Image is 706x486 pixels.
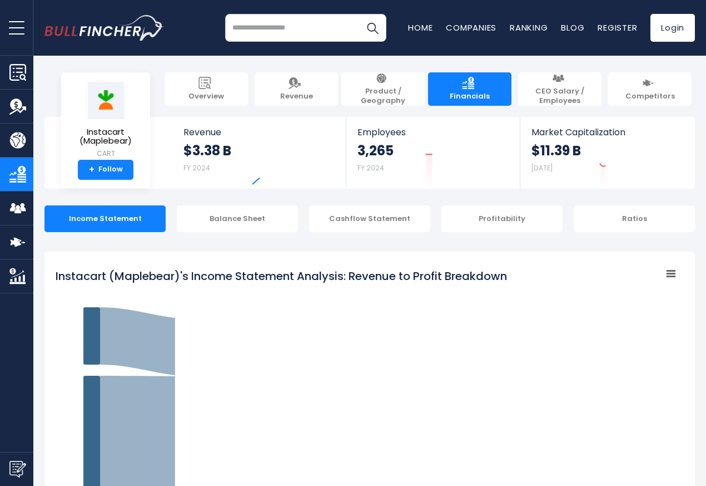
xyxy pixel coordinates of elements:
[608,72,692,106] a: Competitors
[531,127,683,138] span: Market Capitalization
[177,205,298,232] div: Balance Sheet
[408,22,432,33] a: Home
[441,205,563,232] div: Profitability
[520,117,694,189] a: Market Capitalization $11.39 B [DATE]
[341,72,425,106] a: Product / Geography
[255,72,338,106] a: Revenue
[359,14,386,42] button: Search
[69,81,142,160] a: Instacart (Maplebear) CART
[183,127,335,138] span: Revenue
[70,127,141,146] span: Instacart (Maplebear)
[346,117,519,189] a: Employees 3,265 FY 2024
[357,127,508,138] span: Employees
[357,163,384,173] small: FY 2024
[78,160,133,180] a: +Follow
[309,205,430,232] div: Cashflow Statement
[183,142,231,159] strong: $3.38 B
[598,22,637,33] a: Register
[510,22,548,33] a: Ranking
[89,165,95,175] strong: +
[44,205,166,232] div: Income Statement
[450,92,490,101] span: Financials
[280,92,313,101] span: Revenue
[56,268,507,284] tspan: Instacart (Maplebear)'s Income Statement Analysis: Revenue to Profit Breakdown
[574,205,695,232] div: Ratios
[172,117,346,189] a: Revenue $3.38 B FY 2024
[428,72,511,106] a: Financials
[625,92,675,101] span: Competitors
[357,142,394,159] strong: 3,265
[70,149,141,159] small: CART
[44,15,164,41] img: bullfincher logo
[446,22,496,33] a: Companies
[518,72,601,106] a: CEO Salary / Employees
[183,163,210,173] small: FY 2024
[165,72,248,106] a: Overview
[44,15,164,41] a: Go to homepage
[650,14,695,42] a: Login
[347,87,419,106] span: Product / Geography
[531,142,581,159] strong: $11.39 B
[531,163,553,173] small: [DATE]
[524,87,596,106] span: CEO Salary / Employees
[188,92,224,101] span: Overview
[561,22,584,33] a: Blog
